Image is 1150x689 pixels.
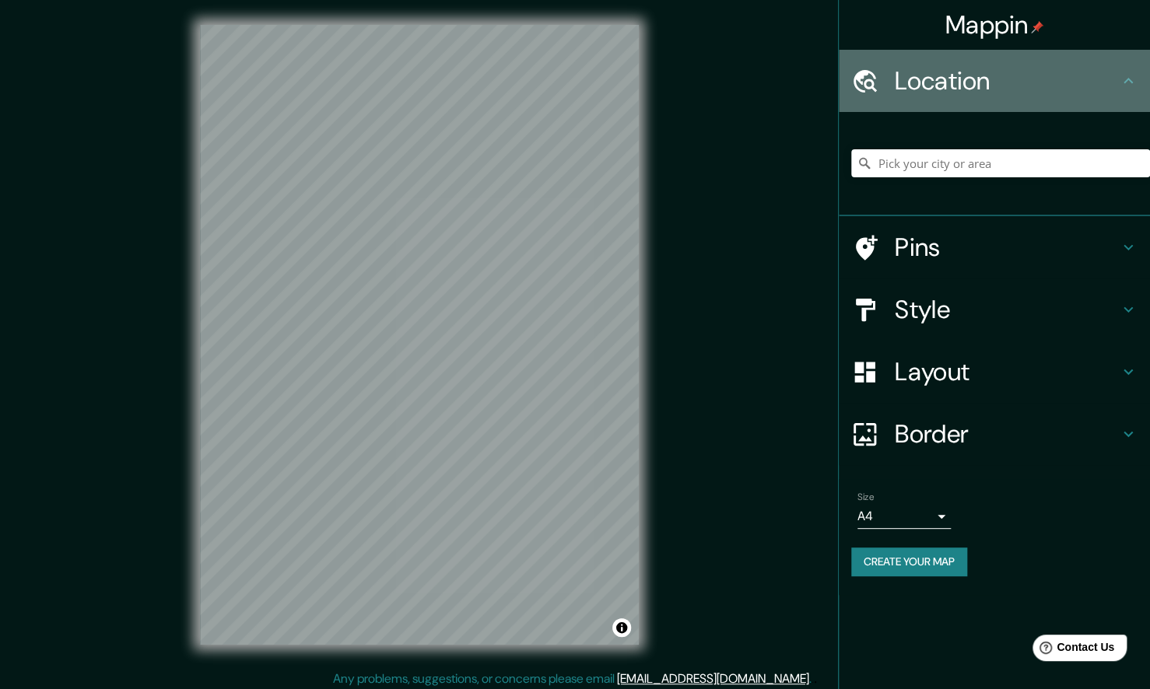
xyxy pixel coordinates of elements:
[945,9,1044,40] h4: Mappin
[839,403,1150,465] div: Border
[895,294,1119,325] h4: Style
[814,670,817,688] div: .
[812,670,814,688] div: .
[851,547,967,576] button: Create your map
[839,278,1150,341] div: Style
[857,504,951,529] div: A4
[839,216,1150,278] div: Pins
[612,618,631,637] button: Toggle attribution
[1012,628,1133,672] iframe: Help widget launcher
[617,670,809,687] a: [EMAIL_ADDRESS][DOMAIN_NAME]
[200,25,639,645] canvas: Map
[857,491,874,504] label: Size
[839,50,1150,112] div: Location
[333,670,812,688] p: Any problems, suggestions, or concerns please email .
[895,232,1119,263] h4: Pins
[1031,21,1043,33] img: pin-icon.png
[851,149,1150,177] input: Pick your city or area
[839,341,1150,403] div: Layout
[895,65,1119,96] h4: Location
[895,356,1119,387] h4: Layout
[895,418,1119,449] h4: Border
